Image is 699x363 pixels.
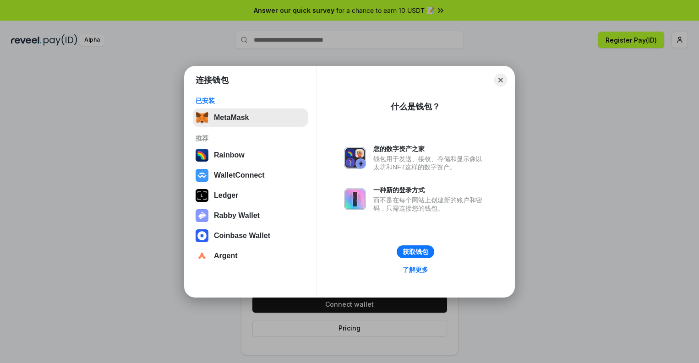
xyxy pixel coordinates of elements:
button: Close [494,74,507,87]
img: svg+xml,%3Csvg%20width%3D%22120%22%20height%3D%22120%22%20viewBox%3D%220%200%20120%20120%22%20fil... [196,149,208,162]
button: MetaMask [193,108,308,127]
h1: 连接钱包 [196,75,229,86]
div: 已安装 [196,97,305,105]
div: 什么是钱包？ [391,101,440,112]
button: Coinbase Wallet [193,227,308,245]
img: svg+xml,%3Csvg%20xmlns%3D%22http%3A%2F%2Fwww.w3.org%2F2000%2Fsvg%22%20width%3D%2228%22%20height%3... [196,189,208,202]
img: svg+xml,%3Csvg%20fill%3D%22none%22%20height%3D%2233%22%20viewBox%3D%220%200%2035%2033%22%20width%... [196,111,208,124]
div: 推荐 [196,134,305,142]
div: Rabby Wallet [214,211,260,220]
div: 获取钱包 [403,248,428,256]
div: 您的数字资产之家 [373,145,487,153]
button: 获取钱包 [397,245,434,258]
div: Rainbow [214,151,245,159]
button: Rainbow [193,146,308,164]
img: svg+xml,%3Csvg%20xmlns%3D%22http%3A%2F%2Fwww.w3.org%2F2000%2Fsvg%22%20fill%3D%22none%22%20viewBox... [344,147,366,169]
img: svg+xml,%3Csvg%20width%3D%2228%22%20height%3D%2228%22%20viewBox%3D%220%200%2028%2028%22%20fill%3D... [196,249,208,262]
button: Ledger [193,186,308,205]
div: Argent [214,252,238,260]
a: 了解更多 [397,264,434,276]
div: 而不是在每个网站上创建新的账户和密码，只需连接您的钱包。 [373,196,487,212]
img: svg+xml,%3Csvg%20width%3D%2228%22%20height%3D%2228%22%20viewBox%3D%220%200%2028%2028%22%20fill%3D... [196,169,208,182]
div: MetaMask [214,114,249,122]
img: svg+xml,%3Csvg%20xmlns%3D%22http%3A%2F%2Fwww.w3.org%2F2000%2Fsvg%22%20fill%3D%22none%22%20viewBox... [196,209,208,222]
div: Coinbase Wallet [214,232,270,240]
button: Rabby Wallet [193,206,308,225]
div: WalletConnect [214,171,265,179]
button: WalletConnect [193,166,308,184]
div: 一种新的登录方式 [373,186,487,194]
img: svg+xml,%3Csvg%20width%3D%2228%22%20height%3D%2228%22%20viewBox%3D%220%200%2028%2028%22%20fill%3D... [196,229,208,242]
div: 钱包用于发送、接收、存储和显示像以太坊和NFT这样的数字资产。 [373,155,487,171]
div: Ledger [214,191,238,200]
div: 了解更多 [403,265,428,274]
button: Argent [193,247,308,265]
img: svg+xml,%3Csvg%20xmlns%3D%22http%3A%2F%2Fwww.w3.org%2F2000%2Fsvg%22%20fill%3D%22none%22%20viewBox... [344,188,366,210]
